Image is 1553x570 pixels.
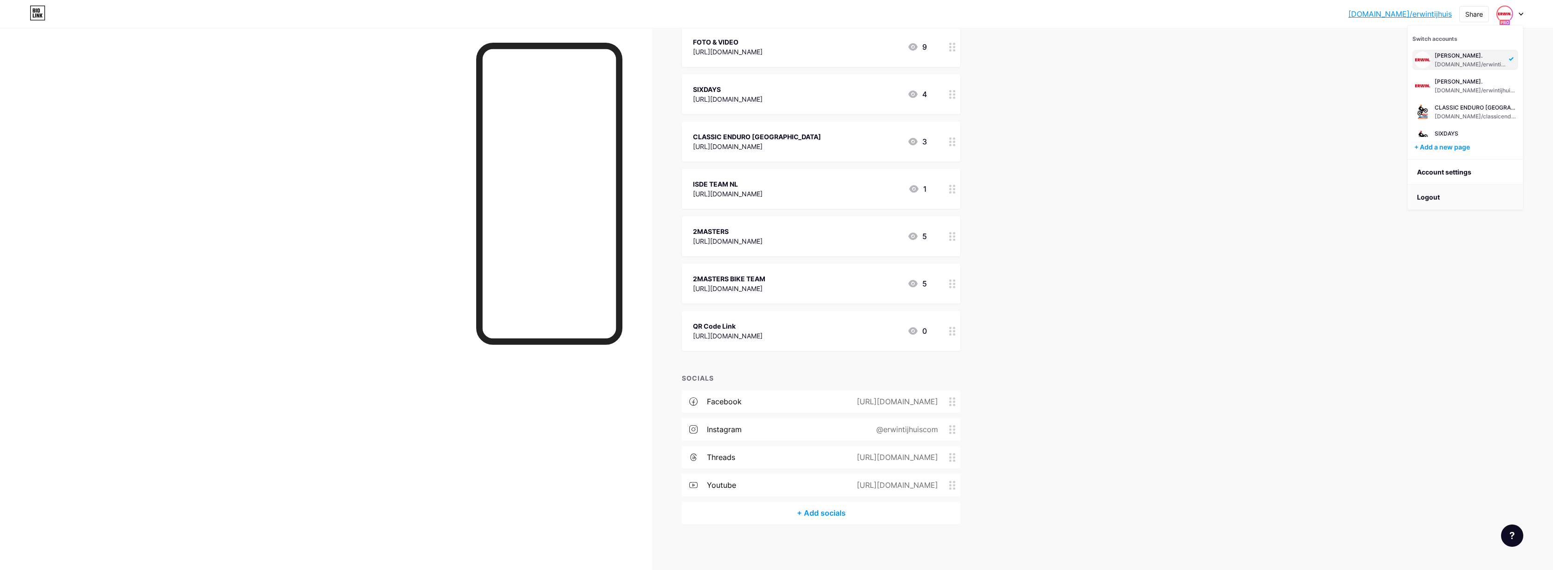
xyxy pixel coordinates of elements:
[1408,160,1523,185] a: Account settings
[907,41,927,52] div: 9
[693,284,765,293] div: [URL][DOMAIN_NAME]
[842,396,949,407] div: [URL][DOMAIN_NAME]
[1435,52,1506,59] div: [PERSON_NAME].
[1497,6,1512,21] img: infotieh
[693,227,763,236] div: 2MASTERS
[1414,130,1431,146] img: infotieh
[842,479,949,491] div: [URL][DOMAIN_NAME]
[707,452,735,463] div: threads
[1435,87,1516,94] div: [DOMAIN_NAME]/erwintijhuiscom
[908,183,927,194] div: 1
[907,231,927,242] div: 5
[1414,104,1431,120] img: infotieh
[907,278,927,289] div: 5
[1414,52,1431,68] img: infotieh
[693,321,763,331] div: QR Code Link
[1465,9,1483,19] div: Share
[907,136,927,147] div: 3
[861,424,949,435] div: @erwintijhuiscom
[907,89,927,100] div: 4
[707,479,736,491] div: youtube
[707,424,742,435] div: instagram
[693,132,821,142] div: CLASSIC ENDURO [GEOGRAPHIC_DATA]
[1414,78,1431,94] img: infotieh
[1414,142,1518,152] div: + Add a new page
[907,325,927,337] div: 0
[693,189,763,199] div: [URL][DOMAIN_NAME]
[693,236,763,246] div: [URL][DOMAIN_NAME]
[693,274,765,284] div: 2MASTERS BIKE TEAM
[1412,35,1457,42] span: Switch accounts
[693,179,763,189] div: ISDE TEAM NL
[693,84,763,94] div: SIXDAYS
[1435,61,1506,68] div: [DOMAIN_NAME]/erwintijhuis
[693,331,763,341] div: [URL][DOMAIN_NAME]
[842,452,949,463] div: [URL][DOMAIN_NAME]
[1435,113,1516,120] div: [DOMAIN_NAME]/classicenduronl
[693,37,763,47] div: FOTO & VIDEO
[707,396,742,407] div: facebook
[682,373,960,383] div: SOCIALS
[693,94,763,104] div: [URL][DOMAIN_NAME]
[1348,8,1452,19] a: [DOMAIN_NAME]/erwintijhuis
[693,47,763,57] div: [URL][DOMAIN_NAME]
[1408,185,1523,210] li: Logout
[682,502,960,524] div: + Add socials
[1435,104,1516,111] div: CLASSIC ENDURO [GEOGRAPHIC_DATA]
[1435,130,1508,137] div: SIXDAYS
[1435,78,1516,85] div: [PERSON_NAME].
[693,142,821,151] div: [URL][DOMAIN_NAME]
